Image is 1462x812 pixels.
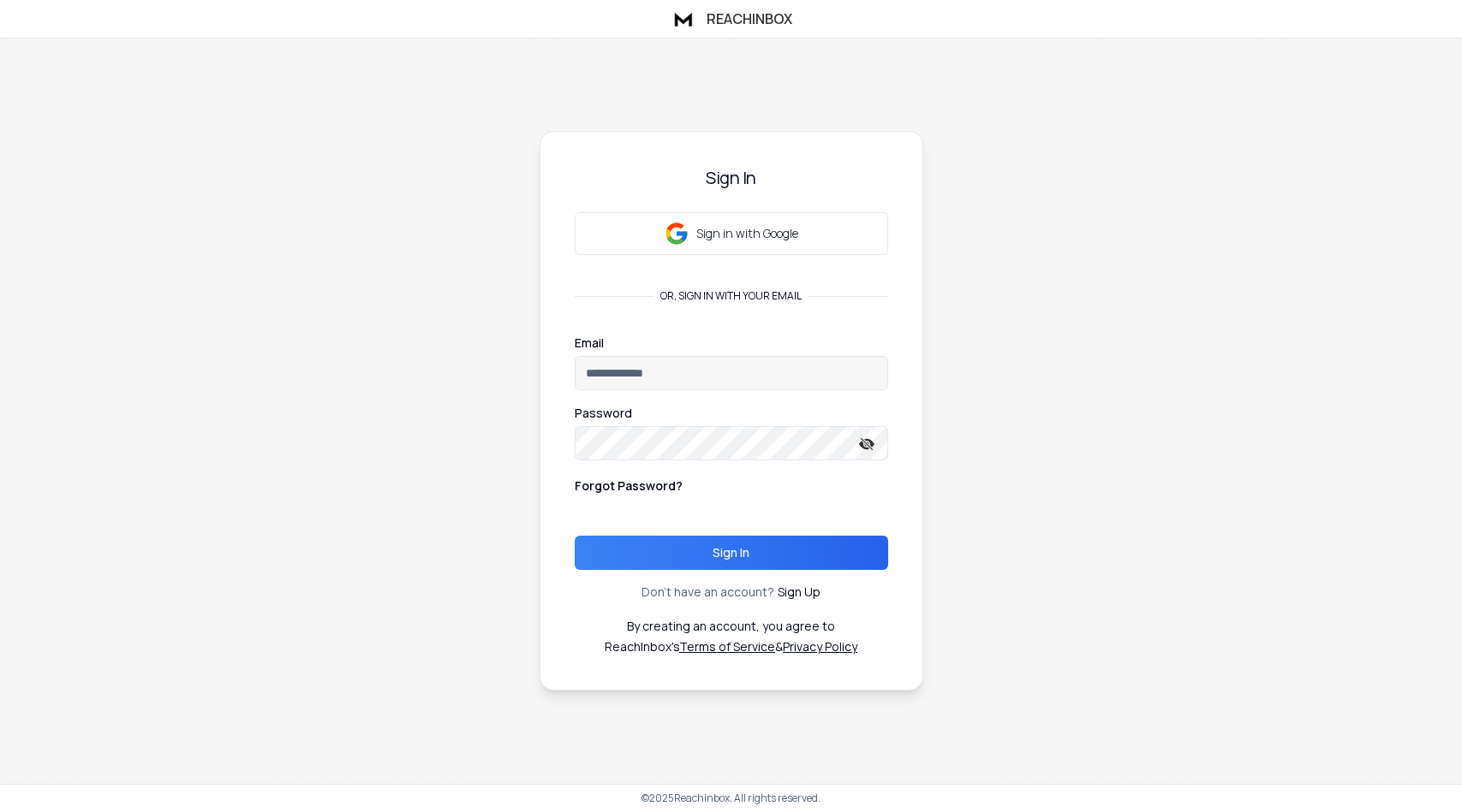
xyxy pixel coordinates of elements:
button: Sign In [575,536,888,570]
p: Forgot Password? [575,477,683,495]
p: or, sign in with your email [653,289,809,303]
a: ReachInbox [671,7,792,31]
label: Email [575,337,604,349]
h1: ReachInbox [707,9,792,29]
button: Sign in with Google [575,212,888,255]
a: Terms of Service [679,638,775,655]
p: ReachInbox's & [605,638,857,655]
p: Don't have an account? [641,584,774,601]
a: Sign Up [778,584,821,601]
p: Sign in with Google [696,225,798,242]
img: logo [671,7,696,31]
p: © 2025 Reachinbox. All rights reserved. [641,791,821,805]
p: By creating an account, you agree to [627,618,835,635]
a: Privacy Policy [783,638,857,655]
h3: Sign In [575,166,888,190]
label: Password [575,407,632,419]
